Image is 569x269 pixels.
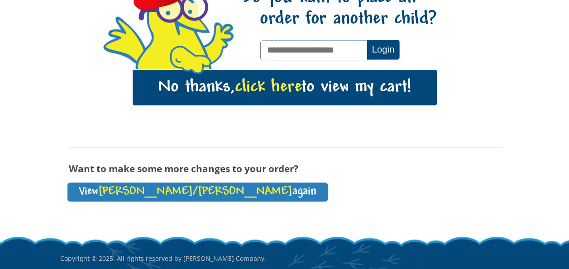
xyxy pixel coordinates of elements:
[234,78,301,96] span: click here
[133,70,437,105] a: No thanks,click hereto view my cart!
[367,40,399,59] button: Login
[98,186,292,198] span: [PERSON_NAME]/[PERSON_NAME]
[242,9,437,30] span: order for another child?
[169,46,211,74] img: hello
[67,163,502,173] h3: Want to make some more changes to your order?
[67,183,328,202] a: View[PERSON_NAME]/[PERSON_NAME]again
